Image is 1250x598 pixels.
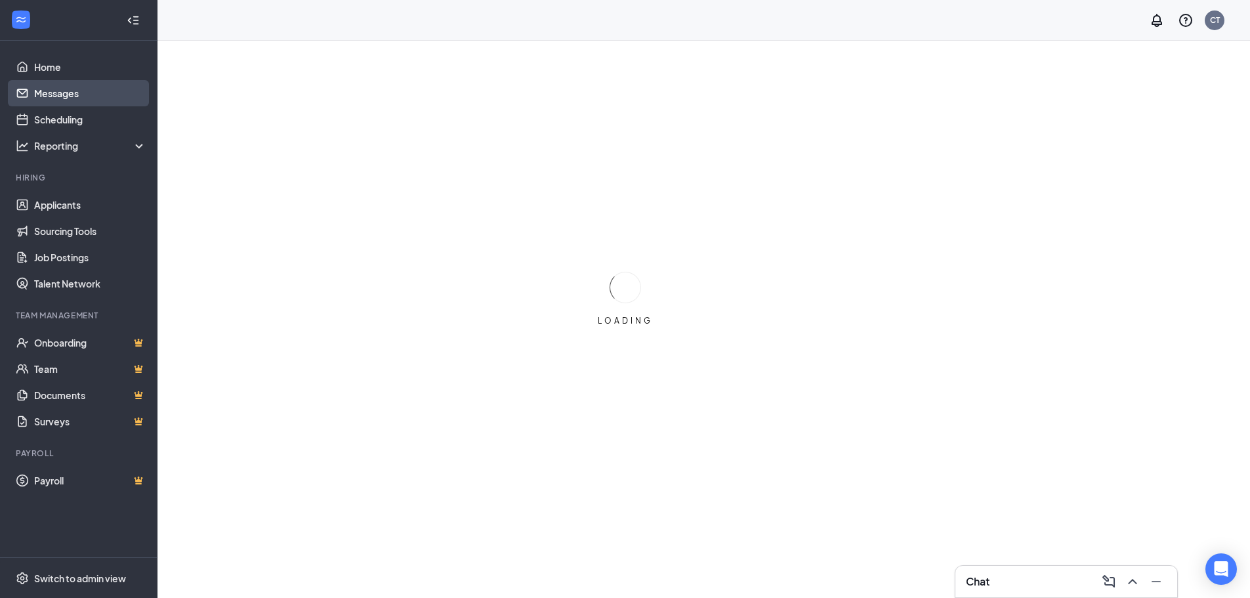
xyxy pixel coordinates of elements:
[34,106,146,133] a: Scheduling
[34,139,147,152] div: Reporting
[1178,12,1194,28] svg: QuestionInfo
[1125,574,1140,589] svg: ChevronUp
[34,244,146,270] a: Job Postings
[593,315,658,326] div: LOADING
[34,382,146,408] a: DocumentsCrown
[1122,571,1143,592] button: ChevronUp
[1205,553,1237,585] div: Open Intercom Messenger
[1146,571,1167,592] button: Minimize
[1101,574,1117,589] svg: ComposeMessage
[34,356,146,382] a: TeamCrown
[34,330,146,356] a: OnboardingCrown
[16,172,144,183] div: Hiring
[34,408,146,435] a: SurveysCrown
[16,139,29,152] svg: Analysis
[1149,12,1165,28] svg: Notifications
[16,572,29,585] svg: Settings
[34,572,126,585] div: Switch to admin view
[16,310,144,321] div: Team Management
[34,192,146,218] a: Applicants
[34,80,146,106] a: Messages
[966,574,990,589] h3: Chat
[1098,571,1119,592] button: ComposeMessage
[34,270,146,297] a: Talent Network
[127,14,140,27] svg: Collapse
[1148,574,1164,589] svg: Minimize
[34,54,146,80] a: Home
[1210,14,1220,26] div: CT
[16,448,144,459] div: Payroll
[34,467,146,494] a: PayrollCrown
[14,13,28,26] svg: WorkstreamLogo
[34,218,146,244] a: Sourcing Tools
